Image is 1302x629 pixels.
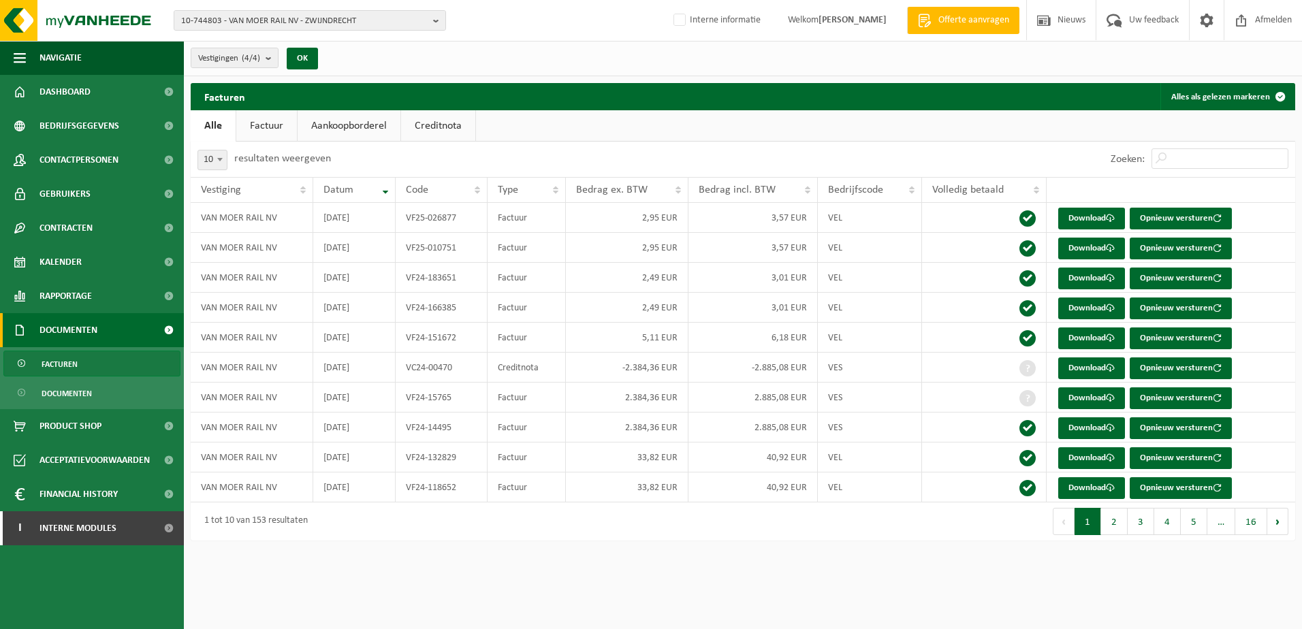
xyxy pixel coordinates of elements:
[1160,83,1294,110] button: Alles als gelezen markeren
[39,75,91,109] span: Dashboard
[907,7,1019,34] a: Offerte aanvragen
[1235,508,1267,535] button: 16
[396,233,487,263] td: VF25-010751
[488,233,566,263] td: Factuur
[191,110,236,142] a: Alle
[197,509,308,534] div: 1 tot 10 van 153 resultaten
[313,383,396,413] td: [DATE]
[488,383,566,413] td: Factuur
[828,184,883,195] span: Bedrijfscode
[313,353,396,383] td: [DATE]
[1058,327,1125,349] a: Download
[236,110,297,142] a: Factuur
[201,184,241,195] span: Vestiging
[566,383,688,413] td: 2.384,36 EUR
[3,351,180,376] a: Facturen
[39,443,150,477] span: Acceptatievoorwaarden
[313,413,396,442] td: [DATE]
[39,409,101,443] span: Product Shop
[396,323,487,353] td: VF24-151672
[313,472,396,502] td: [DATE]
[1130,477,1232,499] button: Opnieuw versturen
[396,263,487,293] td: VF24-183651
[39,279,92,313] span: Rapportage
[1053,508,1075,535] button: Previous
[406,184,428,195] span: Code
[699,184,776,195] span: Bedrag incl. BTW
[566,353,688,383] td: -2.384,36 EUR
[576,184,648,195] span: Bedrag ex. BTW
[396,203,487,233] td: VF25-026877
[39,511,116,545] span: Interne modules
[1130,297,1232,319] button: Opnieuw versturen
[1058,238,1125,259] a: Download
[39,211,93,245] span: Contracten
[39,477,118,511] span: Financial History
[935,14,1013,27] span: Offerte aanvragen
[1154,508,1181,535] button: 4
[818,353,922,383] td: VES
[1130,447,1232,469] button: Opnieuw versturen
[818,263,922,293] td: VEL
[39,41,82,75] span: Navigatie
[688,413,818,442] td: 2.885,08 EUR
[39,177,91,211] span: Gebruikers
[566,413,688,442] td: 2.384,36 EUR
[313,442,396,472] td: [DATE]
[488,263,566,293] td: Factuur
[42,381,92,406] span: Documenten
[1207,508,1235,535] span: …
[1058,447,1125,469] a: Download
[1130,327,1232,349] button: Opnieuw versturen
[39,313,97,347] span: Documenten
[1058,297,1125,319] a: Download
[396,442,487,472] td: VF24-132829
[1111,154,1145,165] label: Zoeken:
[1058,477,1125,499] a: Download
[313,233,396,263] td: [DATE]
[191,48,279,68] button: Vestigingen(4/4)
[396,413,487,442] td: VF24-14495
[191,383,313,413] td: VAN MOER RAIL NV
[3,380,180,406] a: Documenten
[198,48,260,69] span: Vestigingen
[688,263,818,293] td: 3,01 EUR
[819,15,887,25] strong: [PERSON_NAME]
[242,54,260,63] count: (4/4)
[1130,417,1232,439] button: Opnieuw versturen
[1130,238,1232,259] button: Opnieuw versturen
[818,203,922,233] td: VEL
[39,143,118,177] span: Contactpersonen
[498,184,518,195] span: Type
[1058,417,1125,439] a: Download
[932,184,1004,195] span: Volledig betaald
[39,245,82,279] span: Kalender
[191,233,313,263] td: VAN MOER RAIL NV
[818,472,922,502] td: VEL
[396,353,487,383] td: VC24-00470
[688,293,818,323] td: 3,01 EUR
[396,383,487,413] td: VF24-15765
[313,293,396,323] td: [DATE]
[1130,357,1232,379] button: Opnieuw versturen
[1267,508,1288,535] button: Next
[1058,387,1125,409] a: Download
[42,351,78,377] span: Facturen
[566,233,688,263] td: 2,95 EUR
[181,11,428,31] span: 10-744803 - VAN MOER RAIL NV - ZWIJNDRECHT
[1101,508,1128,535] button: 2
[818,383,922,413] td: VES
[488,323,566,353] td: Factuur
[313,263,396,293] td: [DATE]
[488,413,566,442] td: Factuur
[488,472,566,502] td: Factuur
[688,323,818,353] td: 6,18 EUR
[287,48,318,69] button: OK
[1181,508,1207,535] button: 5
[818,293,922,323] td: VEL
[323,184,353,195] span: Datum
[566,263,688,293] td: 2,49 EUR
[488,203,566,233] td: Factuur
[688,472,818,502] td: 40,92 EUR
[191,413,313,442] td: VAN MOER RAIL NV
